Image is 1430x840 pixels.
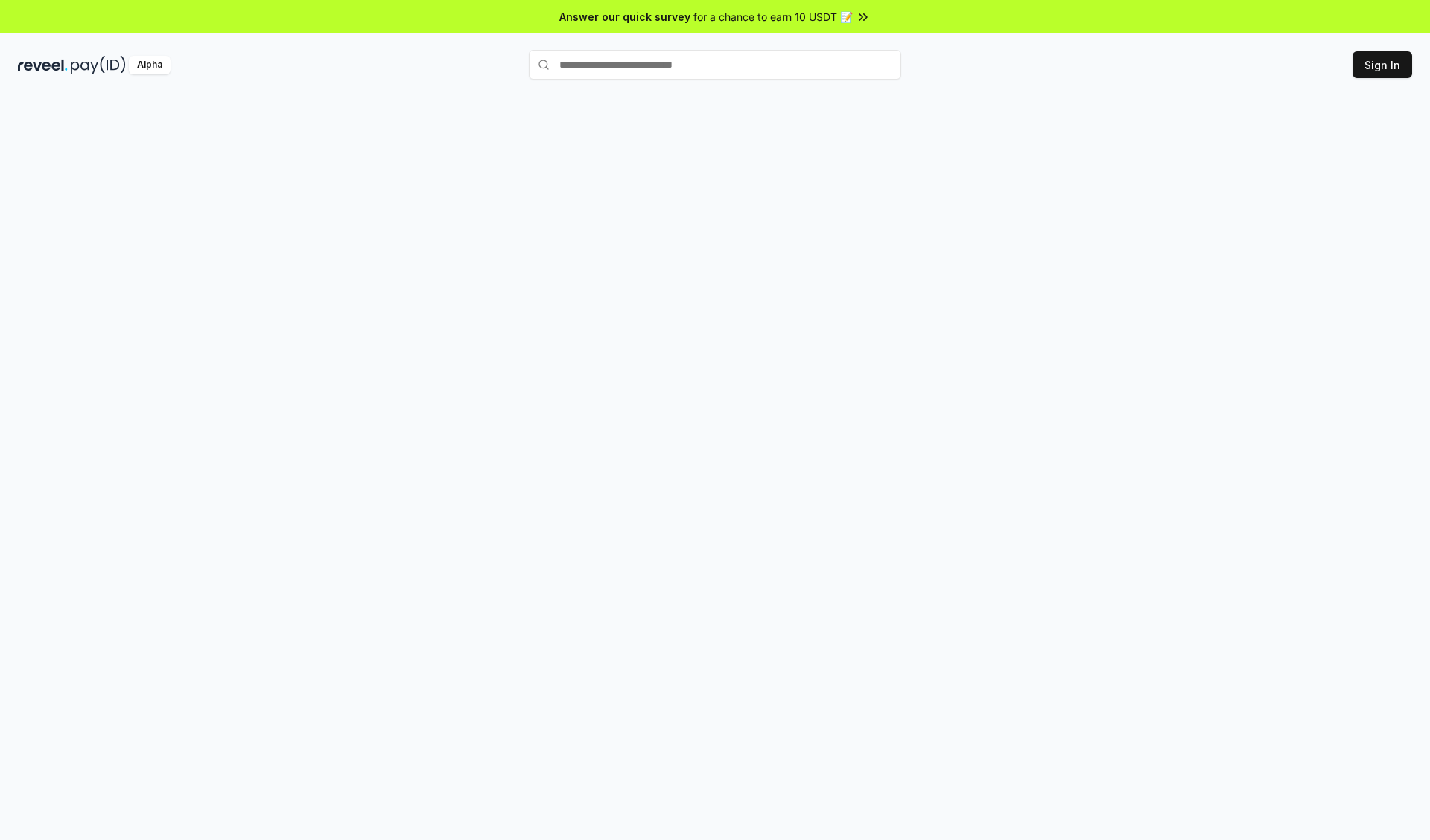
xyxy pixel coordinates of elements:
button: Sign In [1353,51,1412,78]
img: pay_id [71,56,126,74]
span: Answer our quick survey [559,9,690,25]
span: for a chance to earn 10 USDT 📝 [693,9,853,25]
img: reveel_dark [18,56,68,74]
div: Alpha [129,56,171,74]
